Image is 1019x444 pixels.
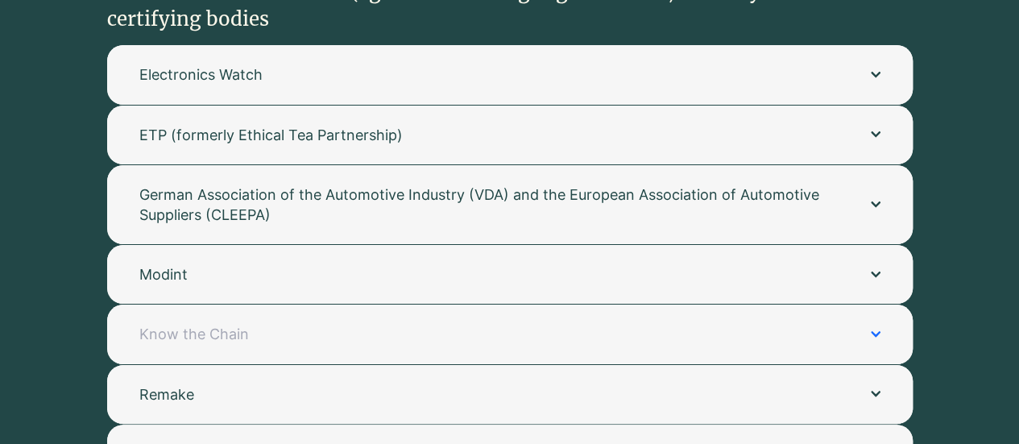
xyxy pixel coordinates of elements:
[107,305,913,363] button: Know the Chain
[139,185,839,225] span: German Association of the Automotive Industry (VDA) and the European Association of Automotive Su...
[139,64,839,85] span: Electronics Watch
[139,384,839,405] span: Remake
[107,45,913,104] button: Electronics Watch
[139,264,839,284] span: Modint
[139,125,839,145] span: ETP (formerly Ethical Tea Partnership)
[107,165,913,244] button: German Association of the Automotive Industry (VDA) and the European Association of Automotive Su...
[107,245,913,304] button: Modint
[107,365,913,424] button: Remake
[139,324,839,344] span: Know the Chain
[107,106,913,164] button: ETP (formerly Ethical Tea Partnership)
